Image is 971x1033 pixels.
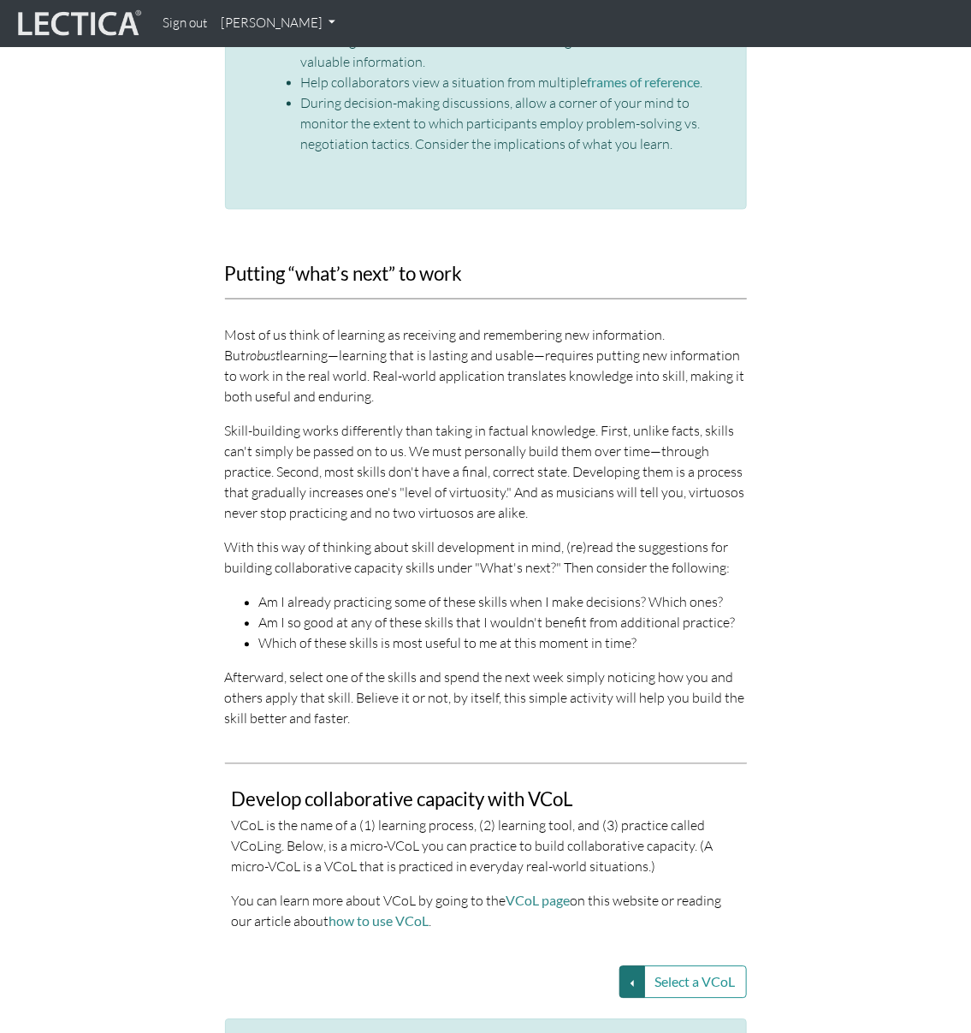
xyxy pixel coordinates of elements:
[588,74,701,90] a: frames of reference
[232,891,740,932] p: You can learn more about VCoL by going to the on this website or reading our article about .
[301,92,705,154] li: During decision-making discussions, allow a corner of your mind to monitor the extent to which pa...
[225,264,747,286] h3: Putting “what’s next” to work
[225,668,747,729] p: Afterward, select one of the skills and spend the next week simply noticing how you and others ap...
[259,592,747,613] li: Am I already practicing some of these skills when I make decisions? Which ones?
[301,31,705,72] li: Encourage collaborators to view areas of disagreement as sources of valuable information.
[232,790,740,811] h3: Develop collaborative capacity with VCoL
[156,7,214,40] a: Sign out
[329,913,429,929] a: how to use VCoL
[246,347,281,365] em: robust
[259,633,747,654] li: Which of these skills is most useful to me at this moment in time?
[225,325,747,407] p: Most of us think of learning as receiving and remembering new information. But learning—learning ...
[225,421,747,524] p: Skill-building works differently than taking in factual knowledge. First, unlike facts, skills ca...
[644,966,747,999] button: Select a VCoL
[14,8,142,40] img: lecticalive
[506,893,571,909] a: VCoL page
[225,537,747,579] p: With this way of thinking about skill development in mind, (re)read the suggestions for building ...
[259,613,747,633] li: Am I so good at any of these skills that I wouldn't benefit from additional practice?
[214,7,342,40] a: [PERSON_NAME]
[301,72,705,92] li: Help collaborators view a situation from multiple .
[232,816,740,877] p: VCoL is the name of a (1) learning process, (2) learning tool, and (3) practice called VCoLing. B...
